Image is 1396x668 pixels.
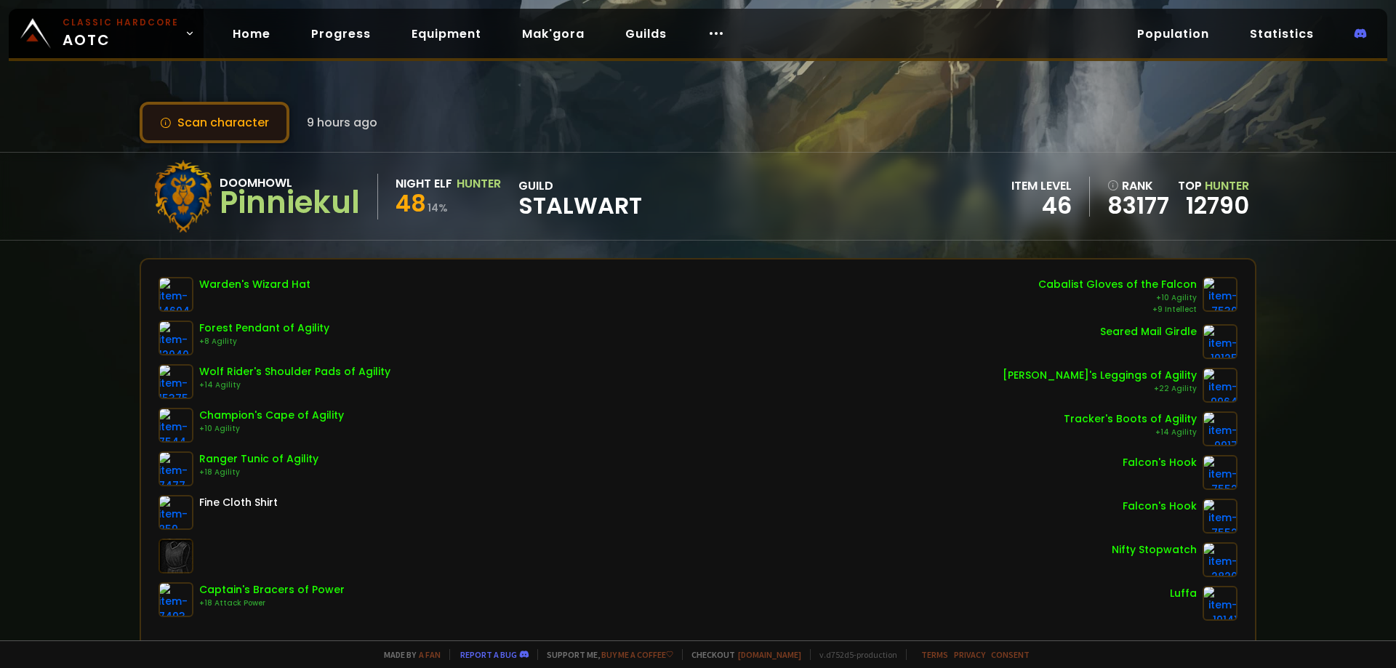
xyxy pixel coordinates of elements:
[63,16,179,51] span: AOTC
[221,19,282,49] a: Home
[300,19,382,49] a: Progress
[140,102,289,143] button: Scan character
[396,174,452,193] div: Night Elf
[1186,189,1249,222] a: 12790
[1203,542,1237,577] img: item-2820
[159,451,193,486] img: item-7477
[1170,586,1197,601] div: Luffa
[460,649,517,660] a: Report a bug
[199,582,345,597] div: Captain's Bracers of Power
[1238,19,1325,49] a: Statistics
[1100,324,1197,339] div: Seared Mail Girdle
[1203,499,1237,534] img: item-7552
[375,649,441,660] span: Made by
[1203,277,1237,312] img: item-7530
[1011,177,1072,195] div: item level
[1107,195,1169,217] a: 83177
[400,19,493,49] a: Equipment
[199,597,345,609] div: +18 Attack Power
[614,19,678,49] a: Guilds
[199,495,278,510] div: Fine Cloth Shirt
[9,9,204,58] a: Classic HardcoreAOTC
[159,495,193,530] img: item-859
[199,321,329,336] div: Forest Pendant of Agility
[518,177,642,217] div: guild
[1126,19,1221,49] a: Population
[954,649,985,660] a: Privacy
[199,379,390,391] div: +14 Agility
[159,321,193,355] img: item-12040
[1205,177,1249,194] span: Hunter
[419,649,441,660] a: a fan
[601,649,673,660] a: Buy me a coffee
[63,16,179,29] small: Classic Hardcore
[1123,499,1197,514] div: Falcon's Hook
[220,174,360,192] div: Doomhowl
[1038,277,1197,292] div: Cabalist Gloves of the Falcon
[1038,304,1197,315] div: +9 Intellect
[199,467,318,478] div: +18 Agility
[1203,411,1237,446] img: item-9917
[220,192,360,214] div: Pinniekul
[199,451,318,467] div: Ranger Tunic of Agility
[428,201,448,215] small: 14 %
[1011,195,1072,217] div: 46
[1107,177,1169,195] div: rank
[1203,324,1237,359] img: item-19125
[307,113,377,132] span: 9 hours ago
[1203,368,1237,403] img: item-9964
[199,408,344,423] div: Champion's Cape of Agility
[1123,455,1197,470] div: Falcon's Hook
[199,277,310,292] div: Warden's Wizard Hat
[921,649,948,660] a: Terms
[159,582,193,617] img: item-7493
[199,423,344,435] div: +10 Agility
[396,187,426,220] span: 48
[199,336,329,347] div: +8 Agility
[682,649,801,660] span: Checkout
[1203,586,1237,621] img: item-19141
[1064,411,1197,427] div: Tracker's Boots of Agility
[199,364,390,379] div: Wolf Rider's Shoulder Pads of Agility
[159,364,193,399] img: item-15375
[810,649,897,660] span: v. d752d5 - production
[1112,542,1197,558] div: Nifty Stopwatch
[1064,427,1197,438] div: +14 Agility
[537,649,673,660] span: Support me,
[738,649,801,660] a: [DOMAIN_NAME]
[510,19,596,49] a: Mak'gora
[1038,292,1197,304] div: +10 Agility
[159,408,193,443] img: item-7544
[1003,368,1197,383] div: [PERSON_NAME]'s Leggings of Agility
[991,649,1030,660] a: Consent
[1003,383,1197,395] div: +22 Agility
[457,174,501,193] div: Hunter
[518,195,642,217] span: Stalwart
[159,277,193,312] img: item-14604
[1178,177,1249,195] div: Top
[1203,455,1237,490] img: item-7552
